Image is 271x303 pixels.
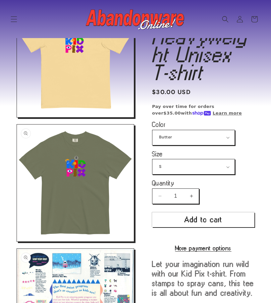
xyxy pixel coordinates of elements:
summary: Search [218,12,233,26]
a: More payment options [152,245,254,251]
button: Add to cart [152,212,254,227]
label: Color [152,121,254,128]
a: Abandonware [83,3,188,35]
label: Size [152,151,254,157]
img: Abandonware [86,6,185,32]
span: $30.00 USD [152,88,191,97]
label: Quantity [152,180,254,186]
summary: Menu [7,12,21,26]
h1: Kid Pix Heavyweight Unisex T-shirt [152,10,254,81]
